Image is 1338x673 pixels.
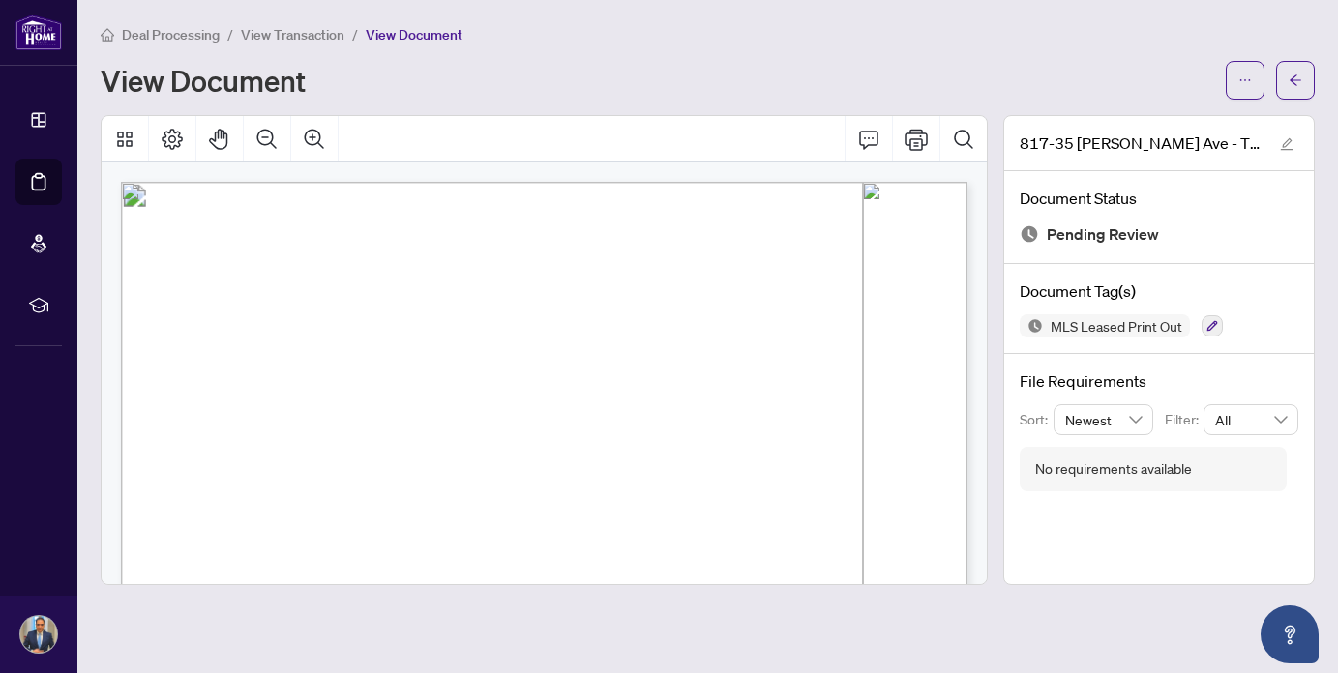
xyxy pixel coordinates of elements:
span: 817-35 [PERSON_NAME] Ave - TS TO BE REVIEWED.pdf [1020,132,1262,155]
h4: Document Status [1020,187,1298,210]
span: arrow-left [1289,73,1302,87]
span: Pending Review [1047,221,1159,248]
h4: Document Tag(s) [1020,279,1298,303]
span: All [1215,405,1287,434]
img: Document Status [1020,224,1039,244]
div: No requirements available [1035,458,1192,480]
span: home [101,28,114,42]
span: View Document [366,26,462,44]
span: Newest [1065,405,1143,434]
li: / [352,23,358,45]
img: Status Icon [1020,314,1043,337]
span: edit [1280,137,1293,151]
p: Sort: [1020,409,1054,430]
span: Deal Processing [122,26,220,44]
span: ellipsis [1238,73,1252,87]
h1: View Document [101,65,306,96]
img: logo [15,15,62,50]
img: Profile Icon [20,616,57,653]
h4: File Requirements [1020,369,1298,393]
button: Open asap [1261,605,1319,663]
span: MLS Leased Print Out [1043,319,1190,333]
p: Filter: [1165,409,1204,430]
li: / [227,23,233,45]
span: View Transaction [241,26,344,44]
